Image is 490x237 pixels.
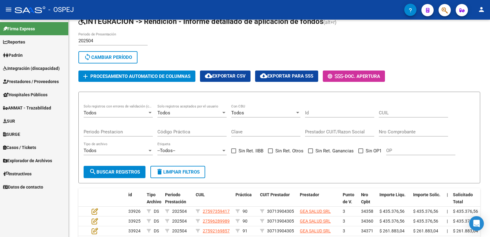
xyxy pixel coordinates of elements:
span: | [447,192,448,197]
span: Explorador de Archivos [3,157,52,164]
span: GEA SALUD SRL [300,209,331,214]
span: - OSPEJ [48,3,74,17]
div: Open Intercom Messenger [469,216,484,231]
span: 3 [343,209,345,214]
span: | [447,228,448,233]
mat-icon: menu [5,6,12,13]
span: 90 [243,219,247,224]
div: 33924 [128,227,142,235]
span: Importe Solic. [413,192,440,197]
span: id [128,192,132,197]
datatable-header-cell: Práctica [233,188,258,215]
span: | [447,219,448,224]
span: Tipo Archivo [147,192,161,204]
span: Nro Cpbt [361,192,370,204]
span: $ 435.376,56 [413,219,438,224]
span: ANMAT - Trazabilidad [3,105,51,111]
button: Procesamiento automatico de columnas [78,71,195,82]
span: $ 261.883,04 [413,228,438,233]
span: 34358 [361,209,373,214]
div: 33926 [128,208,142,215]
mat-icon: cloud_download [260,72,267,79]
span: $ 435.376,56 [453,209,478,214]
span: 30713904305 [267,219,294,224]
mat-icon: add [82,73,89,80]
button: Exportar CSV [200,71,251,82]
span: Padrón [3,52,23,59]
span: 30713904305 [267,228,294,233]
span: Punto de V. [343,192,354,204]
span: --Todos-- [157,148,175,153]
span: Sin Ret. Otros [275,147,303,155]
datatable-header-cell: Importe Solic. [411,188,444,215]
span: | [447,209,448,214]
span: 202504 [172,219,187,224]
span: 27592169857 [203,228,230,233]
mat-icon: search [89,168,96,175]
span: - [328,74,345,79]
span: 3 [343,219,345,224]
span: 30713904305 [267,209,294,214]
span: 202504 [172,228,187,233]
button: Buscar registros [84,166,145,178]
button: Exportar para SSS [255,71,318,82]
span: Todos [231,110,244,116]
span: Reportes [3,39,25,45]
span: Datos de contacto [3,184,43,190]
mat-icon: sync [84,53,91,61]
span: 27597359417 [203,209,230,214]
span: $ 435.376,56 [453,219,478,224]
span: Práctica [236,192,252,197]
mat-icon: delete [156,168,163,175]
span: Buscar registros [89,169,140,175]
span: 34360 [361,219,373,224]
span: GEA SALUD SRL [300,219,331,224]
span: CUIT Prestador [260,192,290,197]
span: $ 261.883,04 [453,228,478,233]
datatable-header-cell: id [126,188,144,215]
datatable-header-cell: Nro Cpbt [359,188,377,215]
span: $ 435.376,56 [413,209,438,214]
datatable-header-cell: Solicitado Total [450,188,484,215]
span: Hospitales Públicos [3,91,47,98]
span: Periodo Prestación [165,192,186,204]
datatable-header-cell: | [444,188,450,215]
span: INTEGRACION -> Rendición - Informe detallado de aplicación de fondos [78,17,323,26]
span: DS [154,209,159,214]
span: $ 435.376,56 [379,219,405,224]
span: Casos / Tickets [3,144,36,151]
span: 27596289989 [203,219,230,224]
mat-icon: person [478,6,485,13]
datatable-header-cell: Prestador [297,188,340,215]
span: Sin OP1 [366,147,382,155]
span: $ 435.376,56 [379,209,405,214]
span: Prestador [300,192,319,197]
span: Importe Liqu. [379,192,405,197]
span: Cambiar Período [84,55,132,60]
datatable-header-cell: Importe Liqu. [377,188,411,215]
span: Todos [84,110,96,116]
button: Limpiar filtros [150,166,205,178]
span: Doc. Apertura [345,74,380,79]
span: DS [154,219,159,224]
button: -Doc. Apertura [323,71,385,82]
span: Limpiar filtros [156,169,200,175]
datatable-header-cell: Periodo Prestación [163,188,193,215]
span: Todos [84,148,96,153]
span: Integración (discapacidad) [3,65,60,72]
span: Sin Ret. IIBB [239,147,263,155]
span: GEA SALUD SRL [300,228,331,233]
datatable-header-cell: Tipo Archivo [144,188,163,215]
span: $ 261.883,04 [379,228,405,233]
span: Solicitado Total [453,192,473,204]
span: 202504 [172,209,187,214]
span: 90 [243,209,247,214]
datatable-header-cell: CUIL [193,188,233,215]
span: CUIL [196,192,205,197]
span: Instructivos [3,170,32,177]
mat-icon: cloud_download [205,72,212,79]
span: Firma Express [3,25,35,32]
span: 91 [243,228,247,233]
span: Prestadores / Proveedores [3,78,59,85]
span: SURGE [3,131,20,138]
